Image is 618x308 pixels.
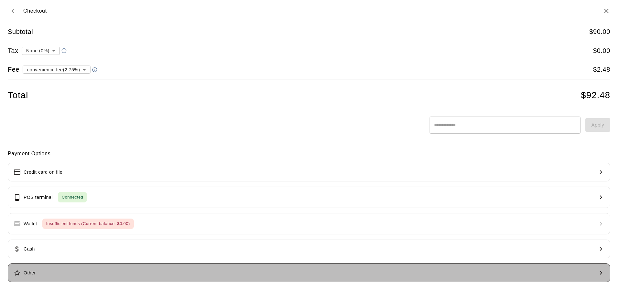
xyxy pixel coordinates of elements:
[58,194,87,201] span: Connected
[8,163,610,181] button: Credit card on file
[8,27,33,36] h5: Subtotal
[593,46,610,55] h5: $ 0.00
[8,65,19,74] h5: Fee
[24,246,35,252] p: Cash
[23,64,90,76] div: convenience fee ( 2.75 % )
[8,263,610,282] button: Other
[22,45,60,56] div: None (0%)
[8,149,610,158] h6: Payment Options
[602,7,610,15] button: Close
[8,46,18,55] h5: Tax
[589,27,610,36] h5: $ 90.00
[24,169,62,176] p: Credit card on file
[8,90,28,101] h4: Total
[581,90,610,101] h4: $ 92.48
[24,270,36,276] p: Other
[8,5,47,17] div: Checkout
[24,194,53,201] p: POS terminal
[593,65,610,74] h5: $ 2.48
[8,240,610,258] button: Cash
[8,5,19,17] button: Back to cart
[8,187,610,208] button: POS terminalConnected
